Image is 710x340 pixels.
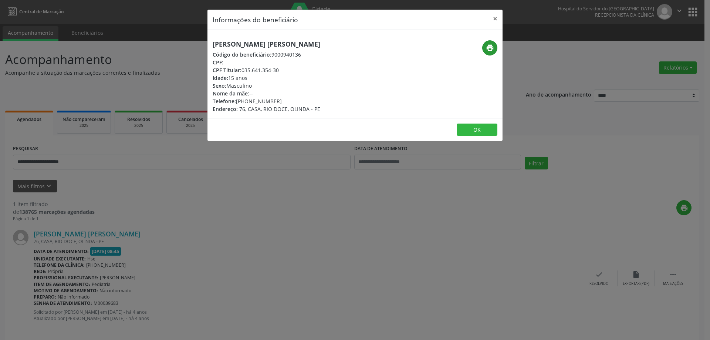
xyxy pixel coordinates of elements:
[482,40,497,55] button: print
[213,40,320,48] h5: [PERSON_NAME] [PERSON_NAME]
[213,67,241,74] span: CPF Titular:
[213,82,226,89] span: Sexo:
[239,105,320,112] span: 76, CASA, RIO DOCE, OLINDA - PE
[213,90,320,97] div: --
[486,44,494,52] i: print
[213,51,271,58] span: Código do beneficiário:
[213,74,228,81] span: Idade:
[213,15,298,24] h5: Informações do beneficiário
[213,98,236,105] span: Telefone:
[213,97,320,105] div: [PHONE_NUMBER]
[213,66,320,74] div: 035.641.354-30
[488,10,503,28] button: Close
[213,59,223,66] span: CPF:
[213,58,320,66] div: --
[213,90,249,97] span: Nome da mãe:
[213,82,320,90] div: Masculino
[213,105,238,112] span: Endereço:
[457,124,497,136] button: OK
[213,74,320,82] div: 15 anos
[213,51,320,58] div: 9000940136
